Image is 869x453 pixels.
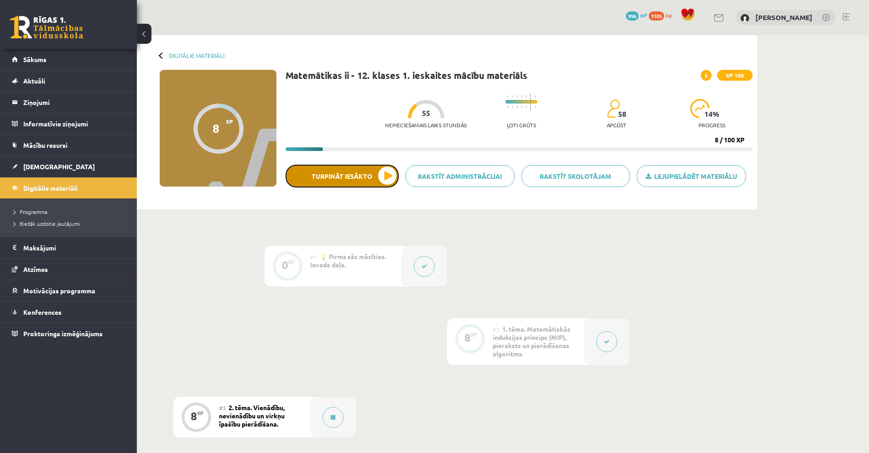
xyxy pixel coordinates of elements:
[12,237,125,258] a: Maksājumi
[12,113,125,134] a: Informatīvie ziņojumi
[12,135,125,156] a: Mācību resursi
[23,184,78,192] span: Digitālie materiāli
[507,106,508,108] img: icon-short-line-57e1e144782c952c97e751825c79c345078a6d821885a25fce030b3d8c18986b.svg
[169,52,224,59] a: Digitālie materiāli
[12,177,125,198] a: Digitālie materiāli
[717,70,753,81] span: XP 100
[493,326,500,333] span: #2
[310,252,386,269] span: 💡 Pirms sāc mācīties. Ievada daļa.
[535,95,536,98] img: icon-short-line-57e1e144782c952c97e751825c79c345078a6d821885a25fce030b3d8c18986b.svg
[219,404,226,411] span: #3
[493,325,570,358] span: 1. tēma. Matemātiskās indukcijas princips (MIP), pieraksts un pierādīšanas algoritms.
[526,95,526,98] img: icon-short-line-57e1e144782c952c97e751825c79c345078a6d821885a25fce030b3d8c18986b.svg
[464,333,471,342] div: 8
[14,208,47,215] span: Programma
[23,113,125,134] legend: Informatīvie ziņojumi
[740,14,749,23] img: Loreta Krūmiņa
[406,165,515,187] a: Rakstīt administrācijai
[12,302,125,323] a: Konferences
[512,95,513,98] img: icon-short-line-57e1e144782c952c97e751825c79c345078a6d821885a25fce030b3d8c18986b.svg
[516,106,517,108] img: icon-short-line-57e1e144782c952c97e751825c79c345078a6d821885a25fce030b3d8c18986b.svg
[649,11,664,21] span: 1105
[23,141,68,149] span: Mācību resursi
[23,77,45,85] span: Aktuāli
[507,122,536,128] p: Ļoti grūts
[197,411,203,416] div: XP
[755,13,812,22] a: [PERSON_NAME]
[12,70,125,91] a: Aktuāli
[649,11,676,19] a: 1105 xp
[516,95,517,98] img: icon-short-line-57e1e144782c952c97e751825c79c345078a6d821885a25fce030b3d8c18986b.svg
[626,11,647,19] a: 996 mP
[12,156,125,177] a: [DEMOGRAPHIC_DATA]
[526,106,526,108] img: icon-short-line-57e1e144782c952c97e751825c79c345078a6d821885a25fce030b3d8c18986b.svg
[666,11,671,19] span: xp
[23,162,95,171] span: [DEMOGRAPHIC_DATA]
[288,260,295,265] div: XP
[12,323,125,344] a: Proktoringa izmēģinājums
[521,95,522,98] img: icon-short-line-57e1e144782c952c97e751825c79c345078a6d821885a25fce030b3d8c18986b.svg
[530,93,531,111] img: icon-long-line-d9ea69661e0d244f92f715978eff75569469978d946b2353a9bb055b3ed8787d.svg
[23,55,47,63] span: Sākums
[698,122,725,128] p: progress
[23,265,48,273] span: Atzīmes
[471,332,477,337] div: XP
[23,237,125,258] legend: Maksājumi
[286,70,527,81] h1: Matemātikas ii - 12. klases 1. ieskaites mācību materiāls
[23,286,95,295] span: Motivācijas programma
[12,259,125,280] a: Atzīmes
[23,329,103,338] span: Proktoringa izmēģinājums
[535,106,536,108] img: icon-short-line-57e1e144782c952c97e751825c79c345078a6d821885a25fce030b3d8c18986b.svg
[618,110,626,118] span: 58
[12,280,125,301] a: Motivācijas programma
[23,92,125,113] legend: Ziņojumi
[310,253,317,260] span: #1
[507,95,508,98] img: icon-short-line-57e1e144782c952c97e751825c79c345078a6d821885a25fce030b3d8c18986b.svg
[12,92,125,113] a: Ziņojumi
[512,106,513,108] img: icon-short-line-57e1e144782c952c97e751825c79c345078a6d821885a25fce030b3d8c18986b.svg
[191,412,197,420] div: 8
[12,49,125,70] a: Sākums
[14,208,128,216] a: Programma
[704,110,720,118] span: 14 %
[607,99,620,118] img: students-c634bb4e5e11cddfef0936a35e636f08e4e9abd3cc4e673bd6f9a4125e45ecb1.svg
[422,109,430,117] span: 55
[521,165,630,187] a: Rakstīt skolotājam
[286,165,399,187] button: Turpināt iesākto
[607,122,626,128] p: apgūst
[640,11,647,19] span: mP
[385,122,467,128] p: Nepieciešamais laiks stundās
[226,118,233,125] span: XP
[219,403,285,428] span: 2. tēma. Vienādību, nevienādību un virkņu īpašību pierādīšana.
[521,106,522,108] img: icon-short-line-57e1e144782c952c97e751825c79c345078a6d821885a25fce030b3d8c18986b.svg
[282,261,288,269] div: 0
[637,165,746,187] a: Lejupielādēt materiālu
[213,121,219,135] div: 8
[10,16,83,39] a: Rīgas 1. Tālmācības vidusskola
[23,308,62,316] span: Konferences
[14,219,128,228] a: Biežāk uzdotie jautājumi
[626,11,639,21] span: 996
[690,99,710,118] img: icon-progress-161ccf0a02000e728c5f80fcf4c31c7af3da0e1684b2b1d7c360e028c24a22f1.svg
[14,220,80,227] span: Biežāk uzdotie jautājumi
